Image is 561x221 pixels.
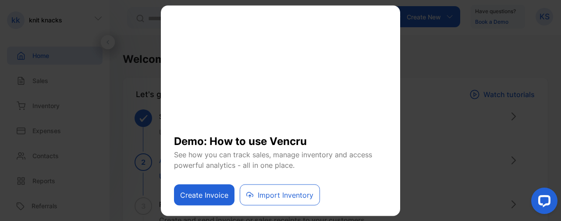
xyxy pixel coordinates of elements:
button: Create Invoice [174,184,234,205]
h1: Demo: How to use Vencru [174,126,387,149]
button: Import Inventory [240,184,320,205]
iframe: YouTube video player [174,16,387,126]
iframe: LiveChat chat widget [524,184,561,221]
p: See how you can track sales, manage inventory and access powerful analytics - all in one place. [174,149,387,170]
